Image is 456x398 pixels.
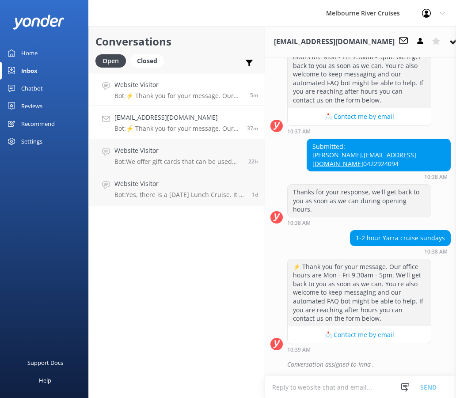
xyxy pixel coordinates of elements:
div: Chatbot [21,80,43,97]
div: Reviews [21,97,42,115]
h4: Website Visitor [114,80,243,90]
span: 10:38am 18-Aug-2025 (UTC +10:00) Australia/Sydney [247,125,258,132]
div: Home [21,44,38,62]
div: Inbox [21,62,38,80]
img: yonder-white-logo.png [13,15,64,29]
strong: 10:39 AM [287,347,311,353]
div: Settings [21,133,42,150]
p: Bot: ⚡ Thank you for your message. Our office hours are Mon - Fri 9.30am - 5pm. We'll get back to... [114,125,240,133]
a: Closed [130,56,168,65]
h4: Website Visitor [114,179,245,189]
div: Support Docs [27,354,63,371]
a: Website VisitorBot:We offer gift cards that can be used for any of our cruises, including the din... [89,139,265,172]
div: ⚡ Thank you for your message. Our office hours are Mon - Fri 9.30am - 5pm. We'll get back to you ... [288,259,431,326]
div: 10:37am 18-Aug-2025 (UTC +10:00) Australia/Sydney [287,128,431,134]
div: 10:38am 18-Aug-2025 (UTC +10:00) Australia/Sydney [307,174,451,180]
span: 11:10am 18-Aug-2025 (UTC +10:00) Australia/Sydney [250,91,258,99]
p: Bot: Yes, there is a [DATE] Lunch Cruise. It is a 3-hour festive experience on [DATE], running fr... [114,191,245,199]
p: Bot: We offer gift cards that can be used for any of our cruises, including the dinner cruise. Yo... [114,158,242,166]
strong: 10:38 AM [287,220,311,226]
div: 10:38am 18-Aug-2025 (UTC +10:00) Australia/Sydney [287,220,431,226]
h4: Website Visitor [114,146,242,155]
strong: 10:38 AM [424,249,448,254]
div: Closed [130,54,164,68]
a: [EMAIL_ADDRESS][DOMAIN_NAME] [312,151,416,168]
div: 10:38am 18-Aug-2025 (UTC +10:00) Australia/Sydney [350,248,451,254]
a: Open [95,56,130,65]
div: Open [95,54,126,68]
a: Website VisitorBot:Yes, there is a [DATE] Lunch Cruise. It is a 3-hour festive experience on [DAT... [89,172,265,205]
div: 2025-08-18T00:45:30.195 [270,357,451,372]
strong: 10:38 AM [424,174,448,180]
h2: Conversations [95,33,258,50]
span: 01:14pm 17-Aug-2025 (UTC +10:00) Australia/Sydney [248,158,258,165]
div: Submitted: [PERSON_NAME]. 0422924094 [307,139,450,171]
button: 📩 Contact me by email [288,108,431,125]
strong: 10:37 AM [287,129,311,134]
a: Website VisitorBot:⚡ Thank you for your message. Our office hours are Mon - Fri 9.30am - 5pm. We'... [89,73,265,106]
div: 1-2 hour Yarra cruise sundays [350,231,450,246]
p: Bot: ⚡ Thank you for your message. Our office hours are Mon - Fri 9.30am - 5pm. We'll get back to... [114,92,243,100]
div: Help [39,371,51,389]
h3: [EMAIL_ADDRESS][DOMAIN_NAME] [274,36,395,48]
button: 📩 Contact me by email [288,326,431,344]
span: 08:17am 17-Aug-2025 (UTC +10:00) Australia/Sydney [252,191,258,198]
div: Recommend [21,115,55,133]
h4: [EMAIL_ADDRESS][DOMAIN_NAME] [114,113,240,122]
div: 10:39am 18-Aug-2025 (UTC +10:00) Australia/Sydney [287,346,431,353]
div: ⚡ Thank you for your message. Our office hours are Mon - Fri 9.30am - 5pm. We'll get back to you ... [288,41,431,107]
div: Thanks for your response, we'll get back to you as soon as we can during opening hours. [288,185,431,217]
a: [EMAIL_ADDRESS][DOMAIN_NAME]Bot:⚡ Thank you for your message. Our office hours are Mon - Fri 9.30... [89,106,265,139]
div: Conversation assigned to Inna . [287,357,451,372]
